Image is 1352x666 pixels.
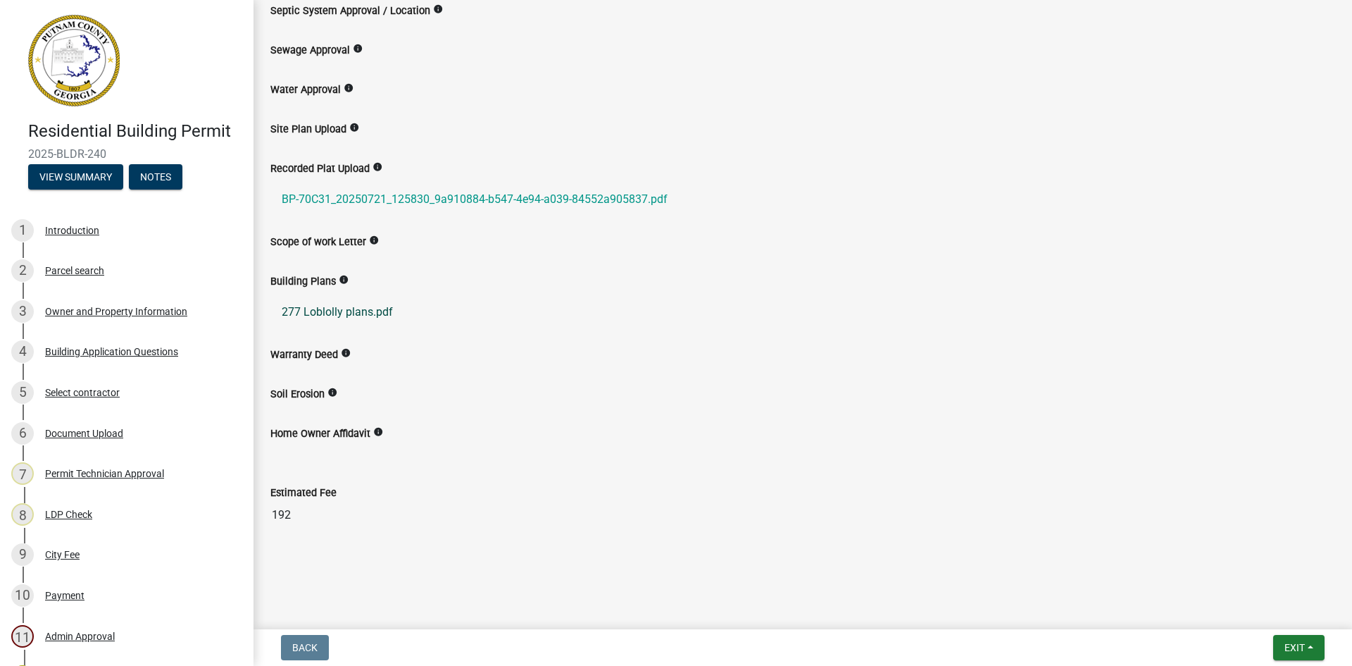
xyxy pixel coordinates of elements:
i: info [369,235,379,245]
div: 1 [11,219,34,242]
wm-modal-confirm: Notes [129,172,182,183]
div: 2 [11,259,34,282]
label: Water Approval [270,85,341,95]
label: Recorded Plat Upload [270,164,370,174]
button: View Summary [28,164,123,190]
div: Building Application Questions [45,347,178,357]
i: info [327,388,337,397]
button: Exit [1273,635,1325,660]
i: info [373,162,382,172]
div: Document Upload [45,428,123,438]
label: Site Plan Upload [270,125,346,135]
i: info [433,4,443,14]
span: 2025-BLDR-240 [28,147,225,161]
h4: Residential Building Permit [28,121,242,142]
button: Back [281,635,329,660]
div: Admin Approval [45,631,115,641]
label: Estimated Fee [270,488,337,498]
label: Warranty Deed [270,350,338,360]
wm-modal-confirm: Summary [28,172,123,183]
div: City Fee [45,550,80,560]
div: Payment [45,591,84,600]
div: 8 [11,503,34,526]
div: 9 [11,543,34,566]
div: 11 [11,625,34,648]
div: 5 [11,381,34,404]
label: Scope of work Letter [270,238,366,247]
span: Back [292,642,318,653]
div: Owner and Property Information [45,307,187,316]
div: Permit Technician Approval [45,469,164,479]
div: 4 [11,340,34,363]
div: Introduction [45,226,99,235]
div: Parcel search [45,266,104,276]
a: BP-70C31_20250721_125830_9a910884-b547-4e94-a039-84552a905837.pdf [270,183,1335,216]
button: Notes [129,164,182,190]
i: info [341,348,351,358]
label: Septic System Approval / Location [270,6,430,16]
label: Building Plans [270,277,336,287]
i: info [353,44,363,54]
div: LDP Check [45,510,92,519]
i: info [373,427,383,437]
img: Putnam County, Georgia [28,15,120,106]
div: 10 [11,584,34,607]
i: info [349,123,359,132]
div: 7 [11,462,34,485]
label: Soil Erosion [270,390,325,400]
i: info [344,83,353,93]
a: 277 Loblolly plans.pdf [270,295,1335,329]
label: Sewage Approval [270,46,350,56]
div: 6 [11,422,34,445]
label: Home Owner Affidavit [270,429,370,439]
div: 3 [11,300,34,323]
i: info [339,275,349,285]
div: Select contractor [45,388,120,397]
span: Exit [1284,642,1305,653]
